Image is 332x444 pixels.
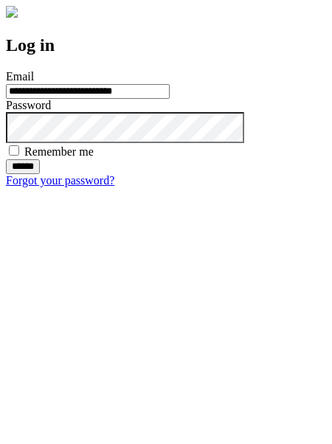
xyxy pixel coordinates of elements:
[6,174,114,187] a: Forgot your password?
[6,70,34,83] label: Email
[6,6,18,18] img: logo-4e3dc11c47720685a147b03b5a06dd966a58ff35d612b21f08c02c0306f2b779.png
[6,35,326,55] h2: Log in
[24,145,94,158] label: Remember me
[6,99,51,111] label: Password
